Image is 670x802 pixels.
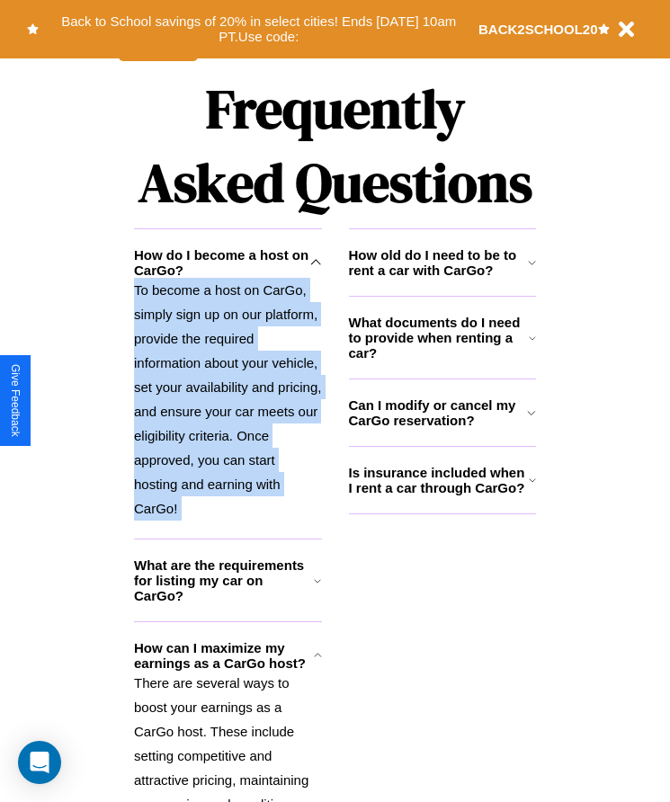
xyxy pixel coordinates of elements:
[349,397,528,428] h3: Can I modify or cancel my CarGo reservation?
[134,557,314,603] h3: What are the requirements for listing my car on CarGo?
[9,364,22,437] div: Give Feedback
[349,315,530,361] h3: What documents do I need to provide when renting a car?
[478,22,598,37] b: BACK2SCHOOL20
[134,278,322,521] p: To become a host on CarGo, simply sign up on our platform, provide the required information about...
[134,640,314,671] h3: How can I maximize my earnings as a CarGo host?
[18,741,61,784] div: Open Intercom Messenger
[134,247,310,278] h3: How do I become a host on CarGo?
[134,63,536,228] h1: Frequently Asked Questions
[349,247,528,278] h3: How old do I need to be to rent a car with CarGo?
[349,465,529,495] h3: Is insurance included when I rent a car through CarGo?
[39,9,478,49] button: Back to School savings of 20% in select cities! Ends [DATE] 10am PT.Use code:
